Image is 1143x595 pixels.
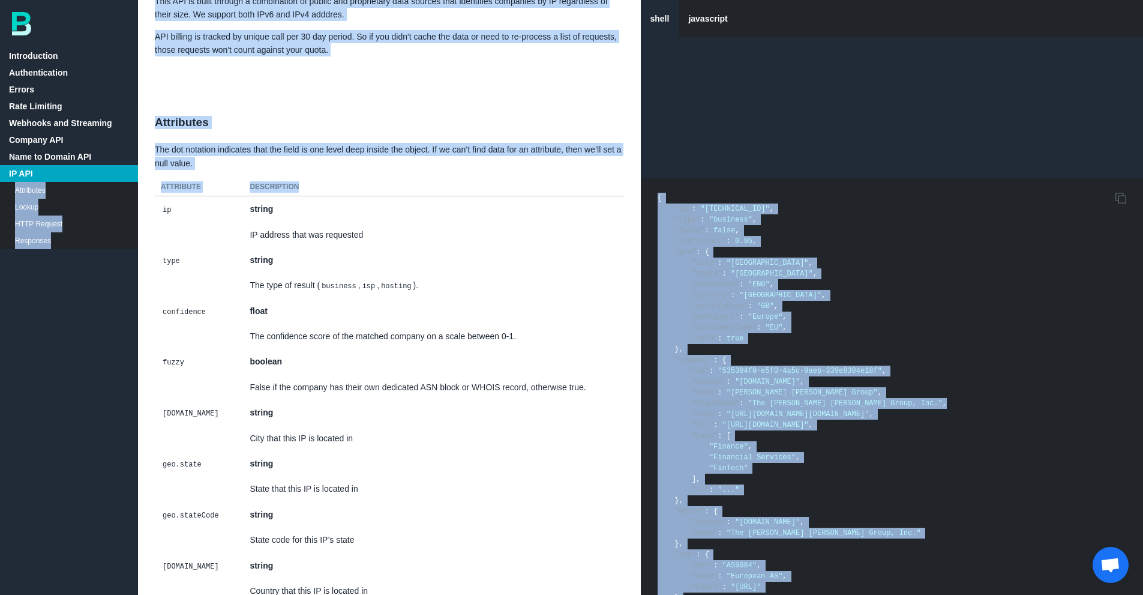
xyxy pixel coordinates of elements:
td: The confidence score of the matched company on a scale between 0-1. [244,324,623,349]
code: [DOMAIN_NAME] [161,561,221,573]
span: "[TECHNICAL_ID]" [701,205,770,213]
span: "name" [692,388,718,397]
span: : [722,270,727,278]
p: API billing is tracked by unique call per 30 day period. So if you didn't cache the data or need ... [138,30,641,57]
span: "535384f0-e5f0-4a5c-9aeb-339e8304e18f" [718,367,882,375]
span: { [713,507,718,516]
span: "Finance" [709,442,748,451]
span: "business" [709,216,752,224]
span: { [658,194,662,202]
span: "name" [692,572,718,581]
span: "ip" [674,205,692,213]
span: , [878,388,882,397]
strong: string [250,204,273,214]
span: : [705,226,709,235]
span: "Europe" [748,313,783,321]
code: business [320,280,358,292]
span: "GB" [757,302,774,310]
strong: string [250,510,273,519]
td: False if the company has their own dedicated ASN block or WHOIS record, otherwise true. [244,375,623,400]
td: State that this IP is located in [244,476,623,501]
td: The type of result ( , , ). [244,273,623,298]
span: "tags" [692,432,718,440]
span: }, [674,540,683,548]
span: , [821,291,826,300]
span: "AS9084" [722,561,757,570]
span: , [943,399,947,408]
span: : [739,313,743,321]
span: "..." [718,486,739,494]
span: 0.95 [735,237,752,246]
code: confidence [161,306,208,318]
span: : [713,561,718,570]
span: "city" [692,259,718,267]
span: , [757,561,761,570]
span: ], [692,475,700,483]
span: , [869,410,873,418]
span: : [718,334,722,343]
span: : [718,410,722,418]
span: "[DOMAIN_NAME]" [735,518,800,527]
span: "[URL][DOMAIN_NAME][DOMAIN_NAME]" [727,410,869,418]
span: , [782,324,787,332]
span: : [696,248,700,256]
span: , [813,270,817,278]
span: : [701,216,705,224]
span: { [722,356,727,364]
span: { [705,551,709,559]
span: : [739,280,743,289]
span: , [770,280,774,289]
code: type [161,255,182,267]
span: "country" [692,291,731,300]
span: "[GEOGRAPHIC_DATA]" [731,270,813,278]
span: "[DOMAIN_NAME]" [735,378,800,386]
span: "domain" [692,378,727,386]
span: }, [674,497,683,505]
th: Attribute [155,178,244,196]
span: : [718,259,722,267]
span: : [713,421,718,429]
span: : [739,399,743,408]
th: Description [244,178,623,196]
span: "asn" [674,551,696,559]
code: geo.stateCode [161,510,221,522]
span: "geo" [674,248,696,256]
code: isp [361,280,377,292]
span: "name" [692,529,718,537]
span: : [718,388,722,397]
span: "confidence" [674,237,726,246]
span: , [752,216,757,224]
span: "[GEOGRAPHIC_DATA]" [727,259,809,267]
span: "whois" [674,507,704,516]
span: , [809,421,813,429]
strong: float [250,306,268,316]
span: "route" [692,583,722,591]
span: "[URL]" [731,583,761,591]
td: City that this IP is located in [244,426,623,451]
code: fuzzy [161,357,186,369]
span: , [800,378,804,386]
span: "FinTech" [709,464,748,473]
span: [ [727,432,731,440]
span: : [731,291,735,300]
span: : [705,507,709,516]
strong: boolean [250,357,282,366]
span: "url" [692,421,713,429]
span: , [782,572,787,581]
span: "The [PERSON_NAME] [PERSON_NAME] Group, Inc." [748,399,943,408]
code: ip [161,204,173,216]
span: : [748,302,752,310]
span: "state" [692,270,722,278]
span: : [709,367,713,375]
span: { [705,248,709,256]
span: "[GEOGRAPHIC_DATA]" [739,291,821,300]
span: }, [674,345,683,354]
span: "id" [692,367,709,375]
span: "continent" [692,313,739,321]
span: , [770,205,774,213]
span: : [727,518,731,527]
span: , [882,367,886,375]
span: : [713,356,718,364]
span: "ENG" [748,280,770,289]
span: , [796,453,800,462]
